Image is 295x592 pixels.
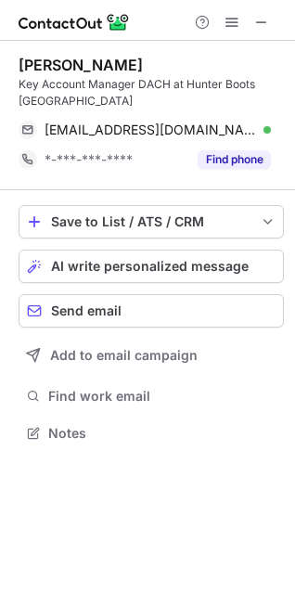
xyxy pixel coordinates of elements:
[19,56,143,74] div: [PERSON_NAME]
[51,259,249,274] span: AI write personalized message
[19,250,284,283] button: AI write personalized message
[19,76,284,109] div: Key Account Manager DACH at Hunter Boots [GEOGRAPHIC_DATA]
[19,420,284,446] button: Notes
[48,425,276,442] span: Notes
[19,294,284,328] button: Send email
[19,383,284,409] button: Find work email
[51,303,122,318] span: Send email
[50,348,198,363] span: Add to email campaign
[19,339,284,372] button: Add to email campaign
[48,388,276,405] span: Find work email
[45,122,257,138] span: [EMAIL_ADDRESS][DOMAIN_NAME]
[19,11,130,33] img: ContactOut v5.3.10
[19,205,284,238] button: save-profile-one-click
[198,150,271,169] button: Reveal Button
[51,214,251,229] div: Save to List / ATS / CRM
